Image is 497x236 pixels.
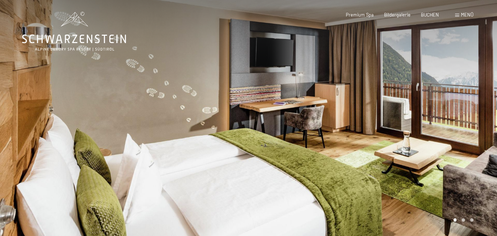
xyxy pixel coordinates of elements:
span: Menü [461,12,473,18]
a: Bildergalerie [384,12,411,18]
a: Premium Spa [346,12,374,18]
a: BUCHEN [421,12,439,18]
